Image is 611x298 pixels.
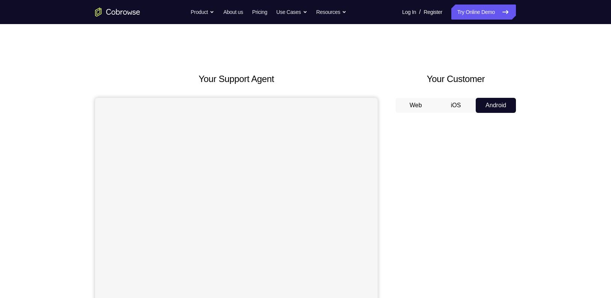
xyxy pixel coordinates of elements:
[476,98,516,113] button: Android
[451,5,516,20] a: Try Online Demo
[396,72,516,86] h2: Your Customer
[95,72,378,86] h2: Your Support Agent
[436,98,476,113] button: iOS
[396,98,436,113] button: Web
[191,5,215,20] button: Product
[95,8,140,17] a: Go to the home page
[419,8,420,17] span: /
[252,5,267,20] a: Pricing
[424,5,442,20] a: Register
[223,5,243,20] a: About us
[402,5,416,20] a: Log In
[276,5,307,20] button: Use Cases
[316,5,347,20] button: Resources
